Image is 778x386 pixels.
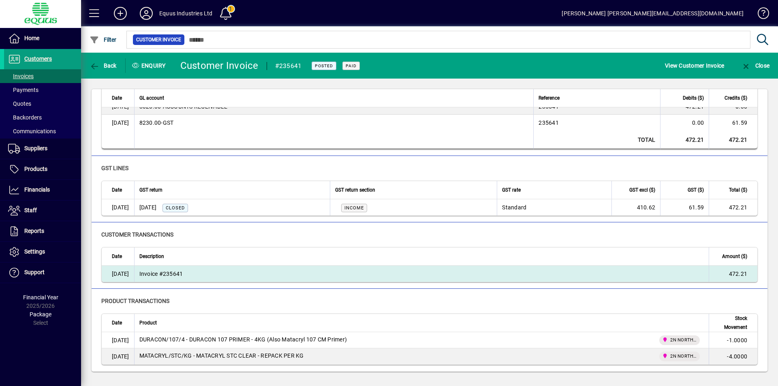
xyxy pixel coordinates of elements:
td: 472.21 [709,266,757,282]
span: Date [112,318,122,327]
a: Financials [4,180,81,200]
a: Settings [4,242,81,262]
span: Invoices [8,73,34,79]
div: Enquiry [126,59,174,72]
span: Filter [90,36,117,43]
span: GST rate [502,186,521,194]
a: Reports [4,221,81,241]
span: Total ($) [729,186,747,194]
td: [DATE] [102,332,134,348]
span: GST return [139,186,162,194]
span: Staff [24,207,37,213]
td: Invoice #235641 [134,266,709,282]
button: Close [739,58,772,73]
a: Knowledge Base [752,2,768,28]
button: Filter [88,32,119,47]
div: Customer Invoice [180,59,259,72]
span: Financials [24,186,50,193]
a: Support [4,262,81,283]
span: GL account [139,94,164,102]
span: GST ($) [688,186,704,194]
span: GST return section [335,186,375,194]
span: Products [24,166,47,172]
td: -1.0000 [709,332,757,348]
span: 2N NORTHERN [659,335,700,345]
td: 472.21 [709,131,757,149]
span: Reports [24,228,44,234]
span: Debits ($) [683,94,704,102]
span: Customer Invoice [136,36,181,44]
td: [DATE] [102,115,134,131]
a: Communications [4,124,81,138]
span: Communications [8,128,56,134]
td: [DATE] [102,199,134,215]
span: Credits ($) [725,94,747,102]
div: DURACON/107/4 - DURACON 107 PRIMER - 4KG (Also Matacryl 107 CM Primer) [139,335,347,345]
span: Payments [8,87,38,93]
button: View Customer Invoice [663,58,726,73]
a: Payments [4,83,81,97]
span: 2N NORTHERN [670,352,697,360]
span: Date [112,252,122,261]
span: Quotes [8,100,31,107]
span: 2N NORTHERN [659,352,700,361]
app-page-header-button: Back [81,58,126,73]
span: Product [139,318,157,327]
span: Amount ($) [722,252,747,261]
span: Posted [315,63,333,68]
span: Paid [346,63,357,68]
button: Back [88,58,119,73]
span: Close [741,62,769,69]
td: 61.59 [709,115,757,131]
button: Add [107,6,133,21]
td: 472.21 [709,199,757,215]
span: Backorders [8,114,42,121]
td: -4.0000 [709,348,757,365]
td: 410.62 [611,199,660,215]
div: [PERSON_NAME] [PERSON_NAME][EMAIL_ADDRESS][DOMAIN_NAME] [562,7,744,20]
span: Closed [166,205,185,211]
span: GST lines [101,165,128,171]
a: Backorders [4,111,81,124]
span: Home [24,35,39,41]
a: Suppliers [4,139,81,159]
span: Description [139,252,164,261]
span: Package [30,311,51,318]
span: Date [112,186,122,194]
span: Stock Movement [714,314,747,332]
a: Home [4,28,81,49]
a: Products [4,159,81,179]
div: MATACRYL/STC/KG - MATACRYL STC CLEAR - REPACK PER KG [139,352,304,361]
td: 0.00 [660,115,709,131]
span: customer transactions [101,231,173,238]
div: Equus Industries Ltd [159,7,213,20]
span: 2N NORTHERN [670,336,697,344]
a: Staff [4,200,81,221]
app-page-header-button: Close enquiry [733,58,778,73]
span: Reference [539,94,560,102]
span: View Customer Invoice [665,59,724,72]
span: GST excl ($) [629,186,655,194]
span: Customers [24,55,52,62]
span: GST [139,119,174,127]
button: Profile [133,6,159,21]
td: 235641 [533,115,660,131]
td: 61.59 [660,199,709,215]
div: #235641 [275,60,302,73]
span: Product transactions [101,298,169,304]
span: Date [112,94,122,102]
td: Standard [497,199,611,215]
td: Total [533,131,660,149]
span: Settings [24,248,45,255]
a: Invoices [4,69,81,83]
span: Back [90,62,117,69]
td: [DATE] [134,199,330,215]
span: Support [24,269,45,275]
a: Quotes [4,97,81,111]
td: [DATE] [102,348,134,365]
span: Financial Year [23,294,58,301]
td: 472.21 [660,131,709,149]
span: Suppliers [24,145,47,151]
span: INCOME [344,205,364,211]
td: [DATE] [102,266,134,282]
